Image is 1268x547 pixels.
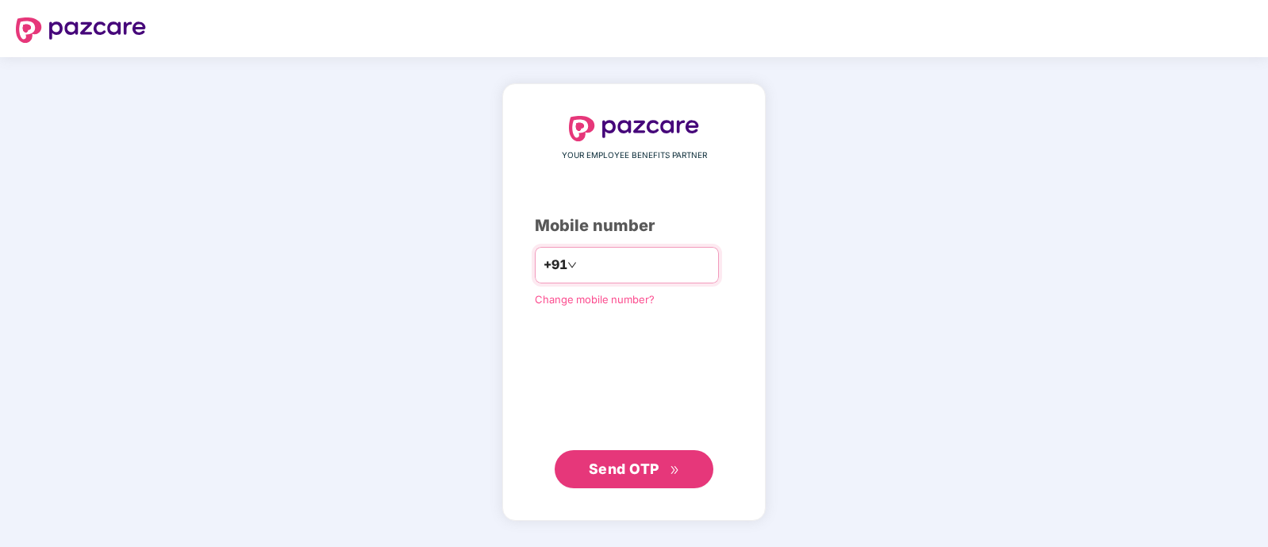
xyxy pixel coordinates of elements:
[567,260,577,270] span: down
[589,460,659,477] span: Send OTP
[535,214,733,238] div: Mobile number
[562,149,707,162] span: YOUR EMPLOYEE BENEFITS PARTNER
[16,17,146,43] img: logo
[670,465,680,476] span: double-right
[569,116,699,141] img: logo
[544,255,567,275] span: +91
[555,450,713,488] button: Send OTPdouble-right
[535,293,655,306] a: Change mobile number?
